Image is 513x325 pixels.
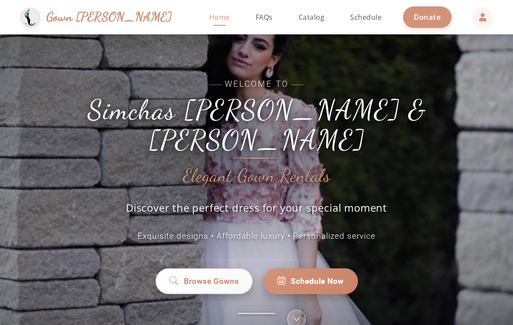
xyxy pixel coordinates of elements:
[63,78,450,91] span: Welcome to
[183,276,239,287] span: Browse Gowns
[63,95,450,155] h1: Simchas [PERSON_NAME] & [PERSON_NAME]
[291,276,344,287] span: Schedule Now
[403,6,452,27] a: Donate
[350,12,382,22] span: Schedule
[209,12,230,22] span: Home
[256,12,273,22] span: FAQs
[21,6,181,29] a: Gown [PERSON_NAME]
[414,12,441,22] span: Donate
[21,8,40,27] img: Gown Gmach Logo
[117,200,396,222] p: Discover the perfect dress for your special moment
[46,8,172,26] span: Gown [PERSON_NAME]
[63,230,450,243] p: Exquisite designs • Affordable luxury • Personalized service
[183,166,330,186] h2: Elegant Gown Rentals
[299,12,325,22] span: Catalog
